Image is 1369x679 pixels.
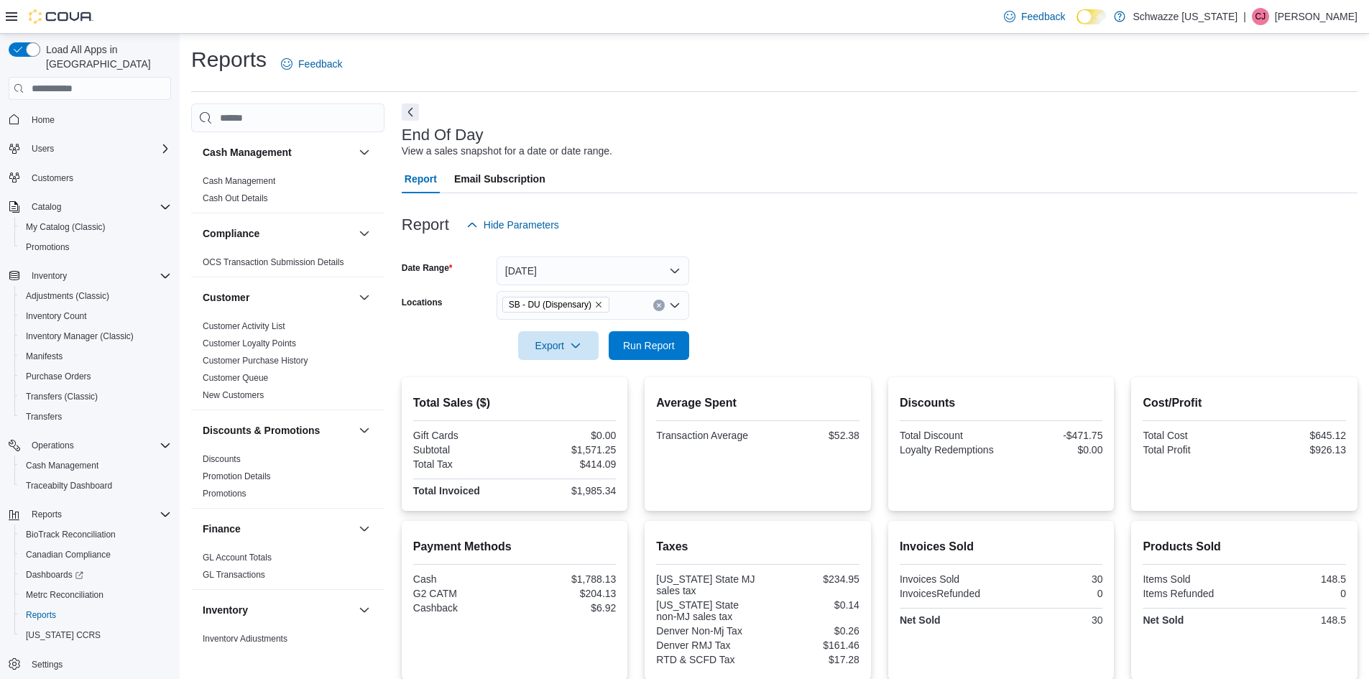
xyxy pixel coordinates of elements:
div: Cashback [413,602,512,614]
button: My Catalog (Classic) [14,217,177,237]
div: $234.95 [761,573,859,585]
span: Metrc Reconciliation [20,586,171,604]
p: Schwazze [US_STATE] [1133,8,1237,25]
h3: End Of Day [402,126,484,144]
button: Customers [3,167,177,188]
a: [US_STATE] CCRS [20,627,106,644]
a: Customer Loyalty Points [203,338,296,348]
a: Home [26,111,60,129]
a: Promotions [203,489,246,499]
span: Reports [26,609,56,621]
span: Reports [32,509,62,520]
h3: Report [402,216,449,234]
span: Home [32,114,55,126]
strong: Total Invoiced [413,485,480,496]
span: My Catalog (Classic) [20,218,171,236]
span: Run Report [623,338,675,353]
span: Transfers (Classic) [26,391,98,402]
span: Cash Out Details [203,193,268,204]
span: Manifests [26,351,63,362]
span: Canadian Compliance [20,546,171,563]
button: Manifests [14,346,177,366]
span: BioTrack Reconciliation [20,526,171,543]
span: Cash Management [20,457,171,474]
button: Cash Management [356,144,373,161]
a: Metrc Reconciliation [20,586,109,604]
button: Inventory [203,603,353,617]
p: | [1243,8,1246,25]
div: Customer [191,318,384,410]
span: Dark Mode [1077,24,1077,25]
span: Promotions [26,241,70,253]
div: $0.14 [761,599,859,611]
label: Locations [402,297,443,308]
h3: Customer [203,290,249,305]
span: SB - DU (Dispensary) [502,297,609,313]
div: -$471.75 [1004,430,1102,441]
h1: Reports [191,45,267,74]
span: Customers [26,169,171,187]
button: Inventory [3,266,177,286]
a: Dashboards [20,566,89,583]
button: Next [402,103,419,121]
h2: Payment Methods [413,538,617,555]
span: Transfers [20,408,171,425]
a: Traceabilty Dashboard [20,477,118,494]
label: Date Range [402,262,453,274]
div: $6.92 [517,602,616,614]
div: 148.5 [1248,614,1346,626]
button: Export [518,331,599,360]
span: Transfers (Classic) [20,388,171,405]
span: Home [26,110,171,128]
div: $52.38 [761,430,859,441]
a: Inventory Adjustments [203,634,287,644]
a: New Customers [203,390,264,400]
button: Users [26,140,60,157]
div: $0.00 [517,430,616,441]
span: My Catalog (Classic) [26,221,106,233]
p: [PERSON_NAME] [1275,8,1358,25]
span: Inventory [32,270,67,282]
strong: Net Sold [1143,614,1184,626]
div: Total Cost [1143,430,1241,441]
span: Manifests [20,348,171,365]
a: Transfers (Classic) [20,388,103,405]
button: Open list of options [669,300,681,311]
span: Cash Management [203,175,275,187]
a: GL Transactions [203,570,265,580]
a: Feedback [998,2,1071,31]
div: 0 [1004,588,1102,599]
span: OCS Transaction Submission Details [203,257,344,268]
div: Loyalty Redemptions [900,444,998,456]
div: Transaction Average [656,430,755,441]
span: Users [32,143,54,154]
a: Settings [26,656,68,673]
button: Finance [203,522,353,536]
a: Inventory Count [20,308,93,325]
h2: Cost/Profit [1143,394,1346,412]
div: Gift Cards [413,430,512,441]
div: $0.00 [1004,444,1102,456]
h2: Products Sold [1143,538,1346,555]
span: Inventory Manager (Classic) [26,331,134,342]
button: Customer [203,290,353,305]
div: Invoices Sold [900,573,998,585]
div: $0.26 [761,625,859,637]
span: Export [527,331,590,360]
a: Customer Queue [203,373,268,383]
button: Catalog [3,197,177,217]
span: Customer Activity List [203,320,285,332]
h2: Average Spent [656,394,859,412]
span: Hide Parameters [484,218,559,232]
h3: Inventory [203,603,248,617]
button: Discounts & Promotions [203,423,353,438]
div: Denver RMJ Tax [656,639,755,651]
button: Transfers (Classic) [14,387,177,407]
div: $161.46 [761,639,859,651]
button: Traceabilty Dashboard [14,476,177,496]
span: Operations [26,437,171,454]
div: $1,571.25 [517,444,616,456]
button: Cash Management [203,145,353,160]
span: Customer Purchase History [203,355,308,366]
a: BioTrack Reconciliation [20,526,121,543]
